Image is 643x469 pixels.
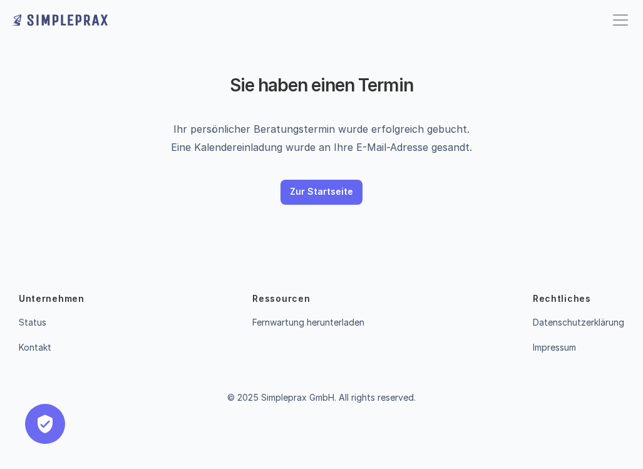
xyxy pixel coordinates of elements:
a: Fernwartung herunterladen [252,317,364,327]
p: Zur Startseite [290,187,353,197]
a: Datenschutzerklärung [533,317,624,327]
a: Zur Startseite [280,180,363,205]
p: Ressourcen [252,292,310,305]
a: Kontakt [19,342,51,353]
p: Ihr persönlicher Beratungstermin wurde erfolgreich gebucht. [130,121,513,137]
p: Eine Kalendereinladung wurde an Ihre E-Mail-Adresse gesandt. [130,140,513,155]
a: Impressum [533,342,576,353]
p: © 2025 Simpleprax GmbH. All rights reserved. [227,393,416,403]
a: Status [19,317,46,327]
h2: Sie haben einen Termin [106,75,538,96]
p: Unternehmen [19,292,85,305]
p: Rechtliches [533,292,591,305]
